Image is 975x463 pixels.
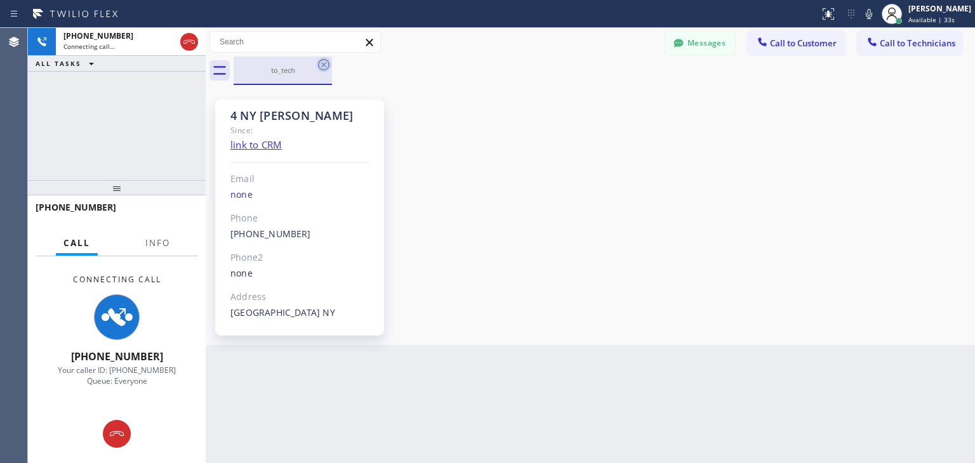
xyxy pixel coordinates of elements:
[210,32,380,52] input: Search
[73,274,161,285] span: Connecting Call
[770,37,837,49] span: Call to Customer
[235,65,331,75] div: to_tech
[138,231,178,256] button: Info
[230,211,369,226] div: Phone
[71,349,163,363] span: [PHONE_NUMBER]
[230,108,369,123] div: 4 NY [PERSON_NAME]
[908,15,955,24] span: Available | 33s
[28,56,107,71] button: ALL TASKS
[908,3,971,14] div: [PERSON_NAME]
[230,228,311,240] a: [PHONE_NUMBER]
[36,59,81,68] span: ALL TASKS
[860,5,878,23] button: Mute
[145,237,170,249] span: Info
[880,37,955,49] span: Call to Technicians
[858,31,962,55] button: Call to Technicians
[230,306,369,320] div: [GEOGRAPHIC_DATA] NY
[230,266,369,281] div: none
[56,231,98,256] button: Call
[230,138,282,151] a: link to CRM
[63,42,115,51] span: Connecting call…
[230,251,369,265] div: Phone2
[230,290,369,304] div: Address
[58,365,176,386] span: Your caller ID: [PHONE_NUMBER] Queue: Everyone
[180,33,198,51] button: Hang up
[103,420,131,448] button: Hang up
[665,31,735,55] button: Messages
[230,172,369,186] div: Email
[63,30,133,41] span: [PHONE_NUMBER]
[63,237,90,249] span: Call
[36,201,116,213] span: [PHONE_NUMBER]
[748,31,845,55] button: Call to Customer
[230,188,369,202] div: none
[230,123,369,138] div: Since:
